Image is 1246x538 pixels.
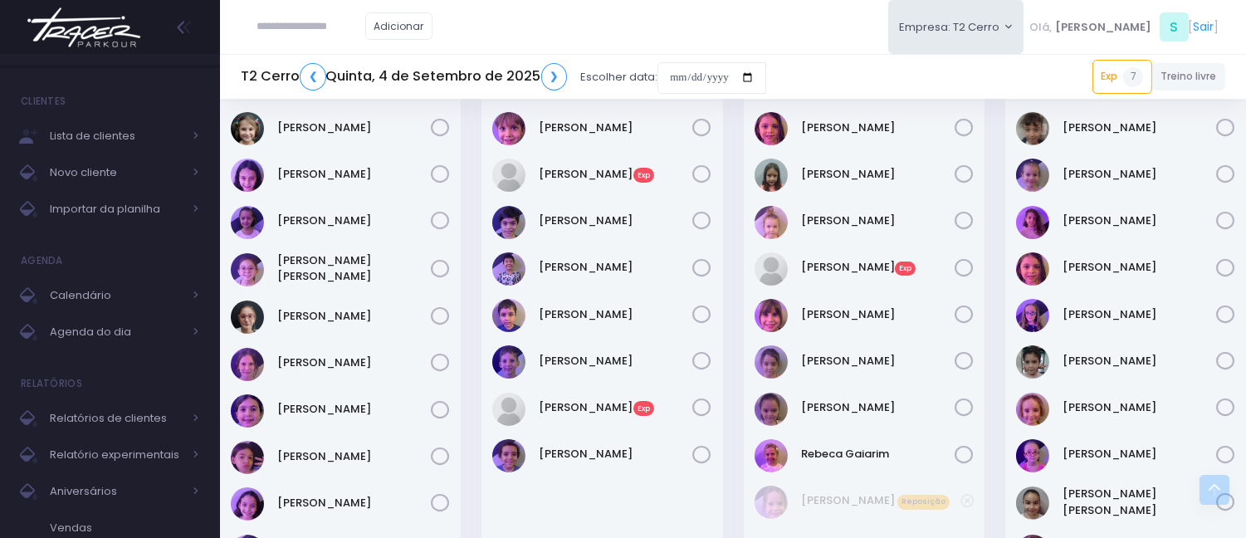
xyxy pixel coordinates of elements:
img: Lucas Kaufman Gomes [492,299,525,332]
h4: Clientes [21,85,66,118]
a: [PERSON_NAME] [1063,213,1216,229]
img: Vicente Mota silva [492,439,525,472]
span: Relatórios de clientes [50,408,183,429]
a: Exp7 [1092,60,1152,93]
a: [PERSON_NAME] [801,306,955,323]
img: Kayla Sara kawabe [1016,487,1049,520]
img: Carolina Costa [1016,112,1049,145]
a: [PERSON_NAME] [540,120,693,136]
img: Liz Venuto [755,252,788,286]
span: Novo cliente [50,162,183,183]
img: Gabriel furgang possato [492,159,525,192]
span: [PERSON_NAME] [1055,19,1151,36]
span: Calendário [50,285,183,306]
span: Importar da planilha [50,198,183,220]
span: Aniversários [50,481,183,502]
img: Isabella Arouca [1016,439,1049,472]
a: [PERSON_NAME] [277,308,431,325]
a: [PERSON_NAME] [801,353,955,369]
a: [PERSON_NAME]Exp [801,259,955,276]
h4: Relatórios [21,367,82,400]
img: Livia Lopes [231,394,264,428]
h4: Agenda [21,244,63,277]
img: Rebeca Gaiarim Basso [755,439,788,472]
img: Bruna Quirino Sanches [231,159,264,192]
img: Gabriela Arouca [1016,299,1049,332]
span: Agenda do dia [50,321,183,343]
img: Felipa Campos Estevam [1016,252,1049,286]
img: Isabela Gerhardt Covolo [755,486,788,519]
a: ❯ [541,63,568,90]
span: S [1160,12,1189,42]
a: [PERSON_NAME] [1063,353,1216,369]
a: [PERSON_NAME] [PERSON_NAME] [277,252,431,285]
a: [PERSON_NAME] [277,448,431,465]
a: [PERSON_NAME] [277,401,431,418]
a: [PERSON_NAME] [1063,399,1216,416]
a: Rebeca Gaiarim [801,446,955,462]
a: [PERSON_NAME] [1063,166,1216,183]
a: [PERSON_NAME] [540,213,693,229]
a: Adicionar [365,12,433,40]
a: [PERSON_NAME] [801,399,955,416]
div: Escolher data: [241,58,766,96]
a: [PERSON_NAME]Exp [540,166,693,183]
a: [PERSON_NAME] [1063,446,1216,462]
a: [PERSON_NAME] [1063,306,1216,323]
a: [PERSON_NAME] [277,495,431,511]
img: Beatriz Abrell Ribeiro [231,112,264,145]
a: [PERSON_NAME] Reposição [801,492,960,509]
img: Giovana Balotin Figueira [755,159,788,192]
img: Helena Marins Padua [755,206,788,239]
img: Felipe Cardoso [492,112,525,145]
span: Exp [895,262,916,276]
a: [PERSON_NAME] [540,446,693,462]
img: Helena Zotareli de Araujo [1016,393,1049,426]
img: Guilherme V F Minghetti [492,206,525,239]
a: [PERSON_NAME] [801,166,955,183]
a: [PERSON_NAME] [277,213,431,229]
img: Fernanda Akemi Akiyama Bortoni [231,253,264,286]
img: Rafael Pollastri Mantesso [492,345,525,379]
a: [PERSON_NAME] [277,355,431,371]
a: Sair [1194,18,1214,36]
div: [ ] [1024,8,1225,46]
img: Julia Consentino Mantesso [231,348,264,381]
a: [PERSON_NAME] [1063,259,1216,276]
img: Helena Gutkoski [1016,345,1049,379]
a: [PERSON_NAME] [277,166,431,183]
img: Maria Pirani Arruda [755,345,788,379]
img: Cecilia Machado [1016,159,1049,192]
a: ❮ [300,63,326,90]
span: Lista de clientes [50,125,183,147]
img: Felipa Campos Estevam [755,112,788,145]
a: [PERSON_NAME] [540,353,693,369]
span: 7 [1123,67,1143,87]
img: Manuela Cardoso [755,299,788,332]
img: Dora Moreira Russo [1016,206,1049,239]
a: [PERSON_NAME] [540,306,693,323]
h5: T2 Cerro Quinta, 4 de Setembro de 2025 [241,63,567,90]
a: [PERSON_NAME]Exp [540,399,693,416]
img: Mariana Quirino Sanches [231,487,264,521]
span: Reposição [897,495,950,510]
a: [PERSON_NAME] [PERSON_NAME] [1063,486,1216,518]
span: Relatório experimentais [50,444,183,466]
img: Marina Formigoni Rente Ferreira [755,393,788,426]
span: Olá, [1030,19,1053,36]
a: Treino livre [1152,63,1226,90]
a: [PERSON_NAME] [801,213,955,229]
a: [PERSON_NAME] [801,120,955,136]
span: Exp [633,401,655,416]
img: Julia Abrell Ribeiro [231,301,264,334]
span: Exp [633,168,655,183]
a: [PERSON_NAME] [277,120,431,136]
img: Tiesco Gomes Bonatti [492,393,525,426]
img: Emma Líbano [231,206,264,239]
img: Leonardo Arina Scudeller [492,252,525,286]
img: Marcelly Zimmermann Freire [231,441,264,474]
a: [PERSON_NAME] [1063,120,1216,136]
a: [PERSON_NAME] [540,259,693,276]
